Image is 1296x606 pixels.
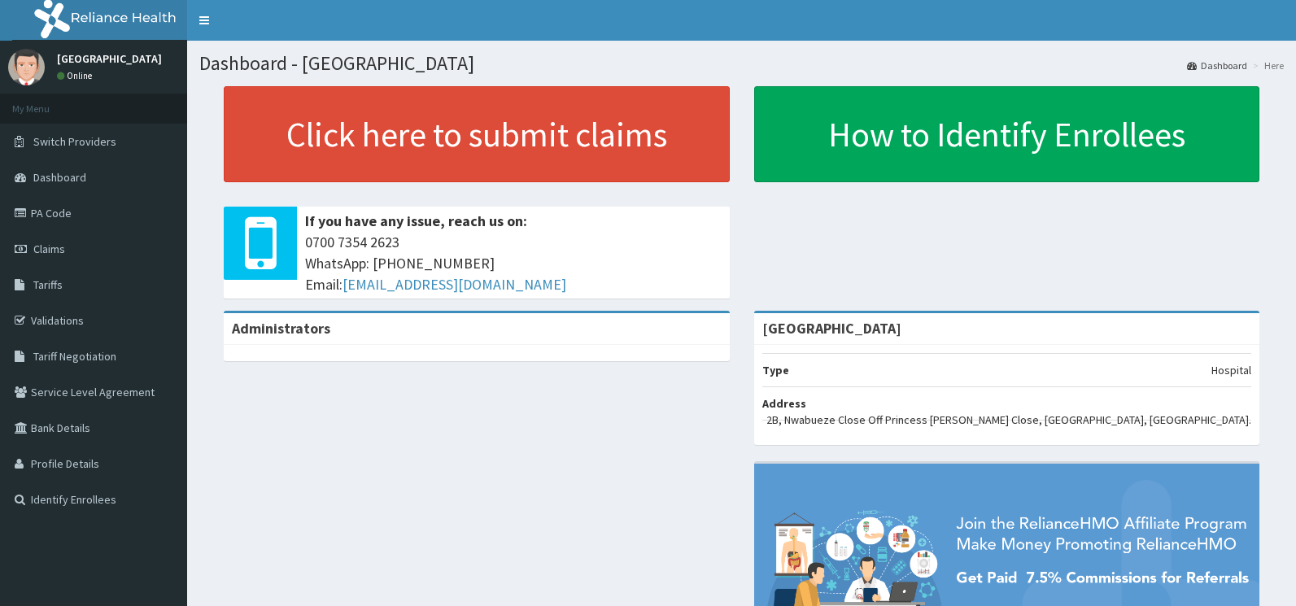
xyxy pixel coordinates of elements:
b: Address [762,396,806,411]
b: If you have any issue, reach us on: [305,211,527,230]
span: Tariffs [33,277,63,292]
p: 2B, Nwabueze Close Off Princess [PERSON_NAME] Close, [GEOGRAPHIC_DATA], [GEOGRAPHIC_DATA]. [766,412,1251,428]
span: Switch Providers [33,134,116,149]
a: [EMAIL_ADDRESS][DOMAIN_NAME] [343,275,566,294]
span: Claims [33,242,65,256]
b: Administrators [232,319,330,338]
li: Here [1249,59,1284,72]
b: Type [762,363,789,377]
a: Click here to submit claims [224,86,730,182]
img: User Image [8,49,45,85]
h1: Dashboard - [GEOGRAPHIC_DATA] [199,53,1284,74]
span: Tariff Negotiation [33,349,116,364]
span: Dashboard [33,170,86,185]
a: Dashboard [1187,59,1247,72]
a: Online [57,70,96,81]
p: [GEOGRAPHIC_DATA] [57,53,162,64]
strong: [GEOGRAPHIC_DATA] [762,319,901,338]
p: Hospital [1211,362,1251,378]
span: 0700 7354 2623 WhatsApp: [PHONE_NUMBER] Email: [305,232,722,294]
a: How to Identify Enrollees [754,86,1260,182]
